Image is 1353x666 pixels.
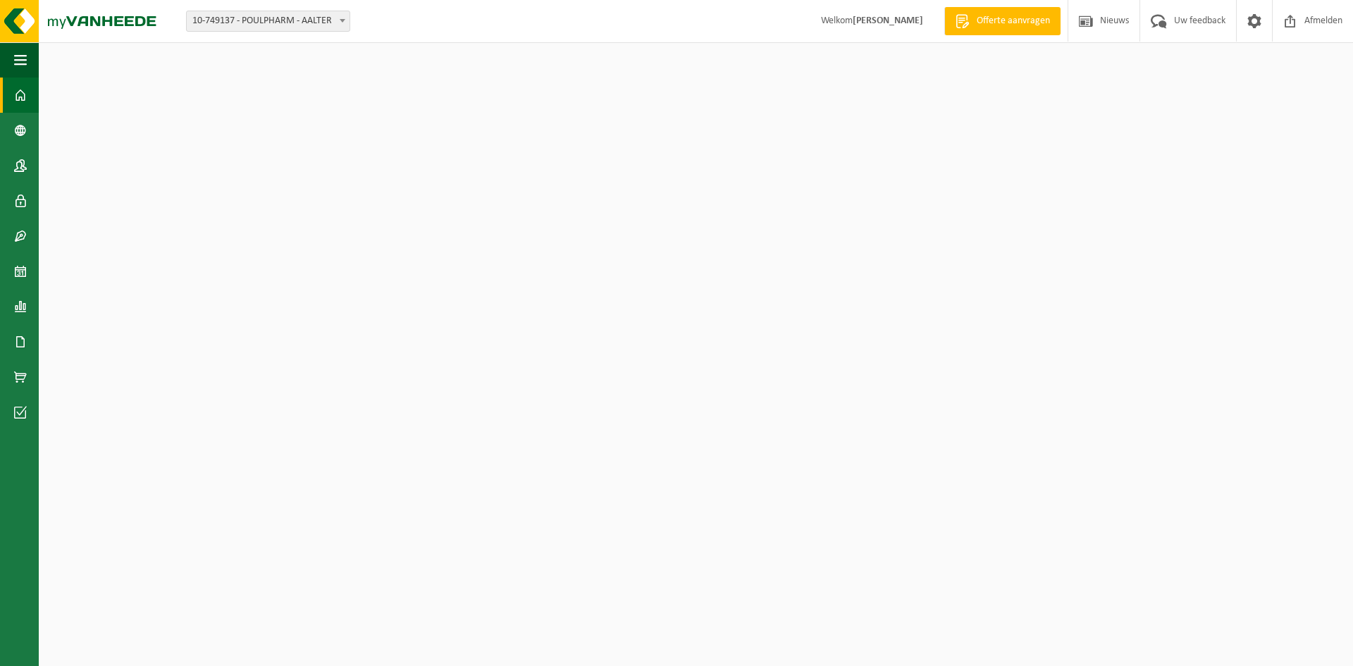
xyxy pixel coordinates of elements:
[853,16,923,26] strong: [PERSON_NAME]
[973,14,1054,28] span: Offerte aanvragen
[187,11,350,31] span: 10-749137 - POULPHARM - AALTER
[7,635,235,666] iframe: chat widget
[944,7,1061,35] a: Offerte aanvragen
[186,11,350,32] span: 10-749137 - POULPHARM - AALTER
